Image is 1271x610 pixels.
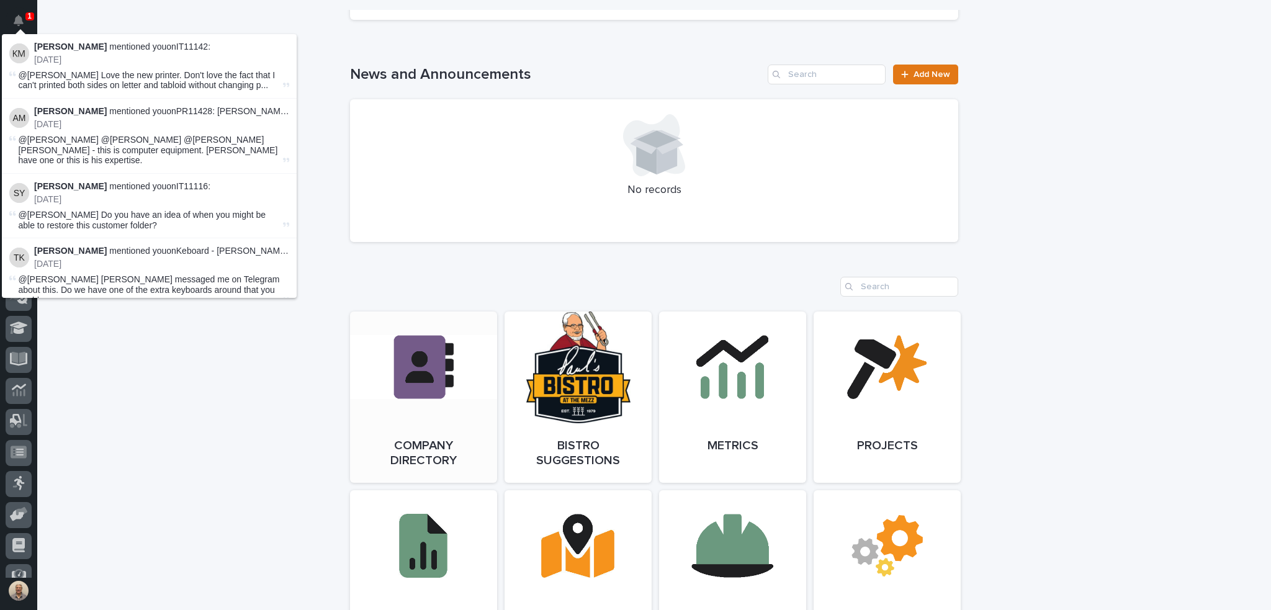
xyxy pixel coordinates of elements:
[19,135,278,166] span: @[PERSON_NAME] @[PERSON_NAME] @[PERSON_NAME] [PERSON_NAME] - this is computer equipment. [PERSON_...
[34,55,289,65] p: [DATE]
[34,181,107,191] strong: [PERSON_NAME]
[34,106,289,117] p: mentioned you on PR11428: [PERSON_NAME] - Tools & Equipment :
[34,246,289,256] p: mentioned you on Keboard - [PERSON_NAME] :
[9,183,29,203] img: Spenser Yoder
[34,246,107,256] strong: [PERSON_NAME]
[34,42,107,52] strong: [PERSON_NAME]
[34,181,289,192] p: mentioned you on IT11116 :
[9,248,29,267] img: Trevor Klotz
[9,108,29,128] img: Arlyn Miller
[27,12,32,20] p: 1
[6,578,32,604] button: users-avatar
[350,66,763,84] h1: News and Announcements
[505,312,652,483] a: Bistro Suggestions
[34,106,107,116] strong: [PERSON_NAME]
[9,43,29,63] img: Kyle Miller
[19,274,281,305] span: @[PERSON_NAME] [PERSON_NAME] messaged me on Telegram about this. Do we have one of the extra keyb...
[659,312,806,483] a: Metrics
[350,312,497,483] a: Company Directory
[16,15,32,35] div: Notifications1
[34,194,289,205] p: [DATE]
[34,119,289,130] p: [DATE]
[814,312,961,483] a: Projects
[914,70,950,79] span: Add New
[34,259,289,269] p: [DATE]
[365,184,943,197] p: No records
[19,70,281,91] span: @[PERSON_NAME] Love the new printer. Don't love the fact that I can't printed both sides on lette...
[768,65,886,84] input: Search
[34,42,289,52] p: mentioned you on IT11142 :
[19,210,266,230] span: @[PERSON_NAME] Do you have an idea of when you might be able to restore this customer folder?
[6,7,32,34] button: Notifications
[893,65,958,84] a: Add New
[840,277,958,297] input: Search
